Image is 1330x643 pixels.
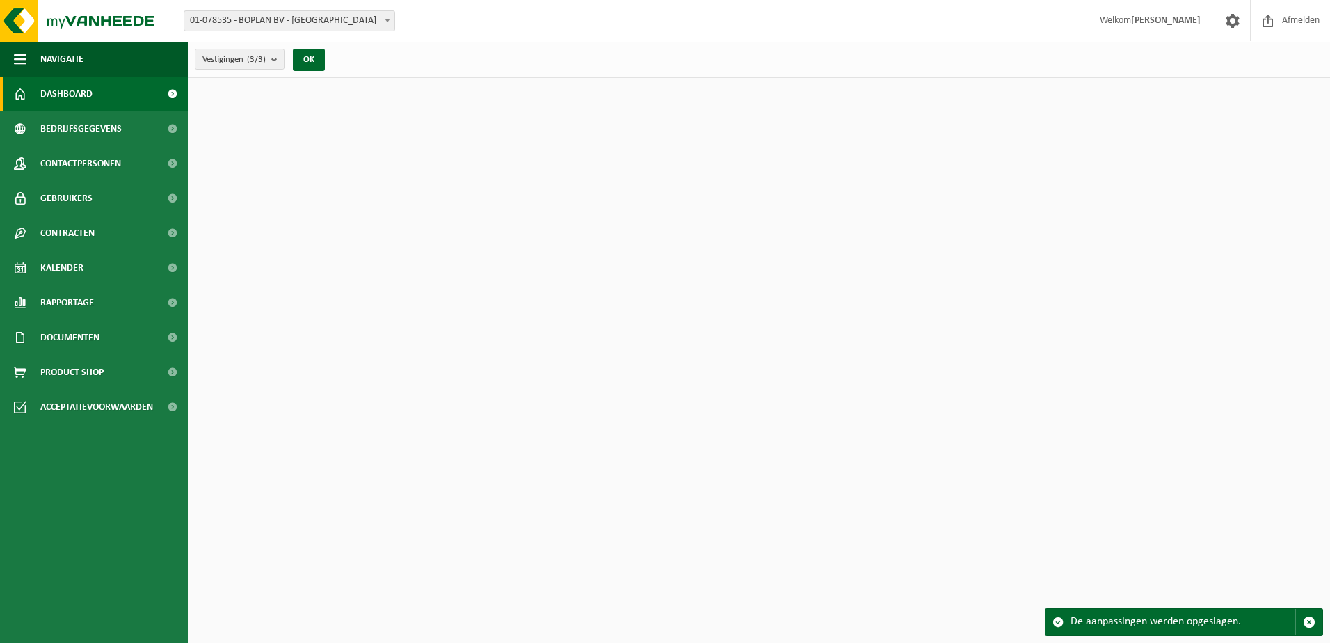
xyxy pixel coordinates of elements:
span: Bedrijfsgegevens [40,111,122,146]
strong: [PERSON_NAME] [1131,15,1201,26]
span: Dashboard [40,77,93,111]
span: 01-078535 - BOPLAN BV - MOORSELE [184,11,394,31]
span: Rapportage [40,285,94,320]
span: Contactpersonen [40,146,121,181]
span: Acceptatievoorwaarden [40,390,153,424]
span: Navigatie [40,42,83,77]
span: 01-078535 - BOPLAN BV - MOORSELE [184,10,395,31]
span: Product Shop [40,355,104,390]
span: Contracten [40,216,95,251]
span: Gebruikers [40,181,93,216]
button: OK [293,49,325,71]
count: (3/3) [247,55,266,64]
span: Documenten [40,320,99,355]
span: Kalender [40,251,83,285]
span: Vestigingen [202,49,266,70]
button: Vestigingen(3/3) [195,49,285,70]
div: De aanpassingen werden opgeslagen. [1071,609,1295,635]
